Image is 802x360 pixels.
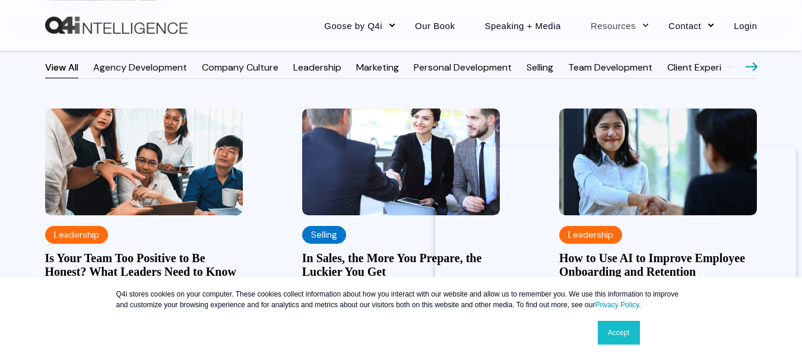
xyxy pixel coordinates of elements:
a: Personal Development [414,61,512,74]
a: Selling [527,61,553,74]
img: Is Your Team Too Positive to Be Honest? What Leaders Need to Know [45,109,243,215]
a: Accept [598,321,640,345]
img: In Sales, the More You Prepare, the Luckier You Get [302,109,500,215]
a: Agency Development [93,61,187,74]
img: Q4intelligence, LLC logo [45,17,188,34]
a: Marketing [356,61,399,74]
a: Leadership [293,61,341,74]
label: Leadership [45,226,108,244]
img: How to Use AI to Improve Employee Onboarding and Retention [559,109,757,215]
label: Selling [302,226,346,244]
a: Is Your Team Too Positive to Be Honest? What Leaders Need to Know [45,251,243,279]
a: Company Culture [202,61,278,74]
a: Back to Home [45,17,188,34]
a: Team Development [568,61,652,74]
a: Privacy Policy [595,301,639,309]
iframe: Popup CTA [435,146,796,354]
a: In Sales, the More You Prepare, the Luckier You Get [302,251,500,279]
a: View All [45,61,78,74]
a: Client Experience [667,61,743,74]
p: Q4i stores cookies on your computer. These cookies collect information about how you interact wit... [116,289,686,310]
